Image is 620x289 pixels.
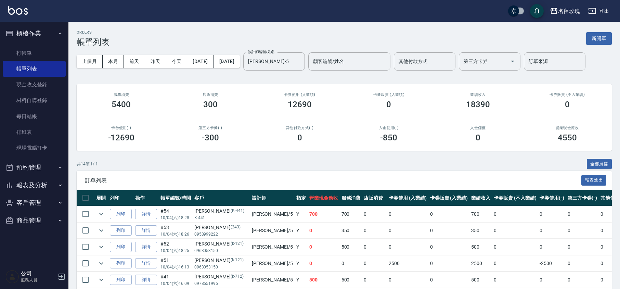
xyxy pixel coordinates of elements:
[3,25,66,42] button: 櫃檯作業
[538,272,566,288] td: 0
[362,223,387,239] td: 0
[110,242,132,252] button: 列印
[340,255,362,272] td: 0
[340,206,362,222] td: 700
[3,124,66,140] a: 排班表
[110,225,132,236] button: 列印
[492,272,538,288] td: 0
[3,61,66,77] a: 帳單列表
[566,206,599,222] td: 0
[492,223,538,239] td: 0
[387,190,428,206] th: 卡券使用 (入業績)
[250,190,295,206] th: 設計師
[135,258,157,269] a: 詳情
[203,100,218,109] h3: 300
[566,255,599,272] td: 0
[558,133,577,142] h3: 4550
[160,215,191,221] p: 10/04 (六) 18:28
[110,258,132,269] button: 列印
[428,223,470,239] td: 0
[362,190,387,206] th: 店販消費
[295,223,308,239] td: Y
[387,239,428,255] td: 0
[428,190,470,206] th: 卡券販賣 (入業績)
[566,239,599,255] td: 0
[362,272,387,288] td: 0
[566,223,599,239] td: 0
[387,272,428,288] td: 0
[469,255,492,272] td: 2500
[538,206,566,222] td: 0
[3,176,66,194] button: 報表及分析
[135,275,157,285] a: 詳情
[3,92,66,108] a: 材料自購登錄
[263,92,336,97] h2: 卡券使用 (入業績)
[295,206,308,222] td: Y
[340,223,362,239] td: 350
[103,55,124,68] button: 本月
[531,126,604,130] h2: 營業現金應收
[362,206,387,222] td: 0
[566,272,599,288] td: 0
[308,190,340,206] th: 營業現金應收
[8,6,28,15] img: Logo
[160,248,191,254] p: 10/04 (六) 18:25
[133,190,159,206] th: 操作
[135,225,157,236] a: 詳情
[428,255,470,272] td: 0
[586,35,612,41] a: 新開單
[159,255,193,272] td: #51
[174,92,247,97] h2: 店販消費
[108,133,135,142] h3: -12690
[231,273,244,280] p: (k-712)
[77,161,98,167] p: 共 14 筆, 1 / 1
[96,209,106,219] button: expand row
[492,206,538,222] td: 0
[187,55,214,68] button: [DATE]
[166,55,188,68] button: 今天
[295,255,308,272] td: Y
[194,248,248,254] p: 0963053150
[174,126,247,130] h2: 第三方卡券(-)
[308,206,340,222] td: 700
[160,231,191,237] p: 10/04 (六) 18:26
[340,190,362,206] th: 服務消費
[159,272,193,288] td: #41
[85,92,158,97] h3: 服務消費
[194,257,248,264] div: [PERSON_NAME]
[469,239,492,255] td: 500
[442,126,515,130] h2: 入金儲值
[159,223,193,239] td: #53
[428,272,470,288] td: 0
[538,223,566,239] td: 0
[77,37,109,47] h3: 帳單列表
[85,126,158,130] h2: 卡券使用(-)
[387,255,428,272] td: 2500
[362,255,387,272] td: 0
[159,190,193,206] th: 帳單編號/時間
[135,209,157,219] a: 詳情
[558,7,580,15] div: 名留玫瑰
[587,159,612,169] button: 全部展開
[96,275,106,285] button: expand row
[288,100,312,109] h3: 12690
[3,45,66,61] a: 打帳單
[476,133,480,142] h3: 0
[469,272,492,288] td: 500
[135,242,157,252] a: 詳情
[231,224,241,231] p: (243)
[250,272,295,288] td: [PERSON_NAME] /5
[547,4,583,18] button: 名留玫瑰
[530,4,544,18] button: save
[202,133,219,142] h3: -300
[145,55,166,68] button: 昨天
[469,223,492,239] td: 350
[112,100,131,109] h3: 5400
[340,239,362,255] td: 500
[3,159,66,176] button: 預約管理
[295,190,308,206] th: 指定
[96,258,106,268] button: expand row
[250,206,295,222] td: [PERSON_NAME] /5
[380,133,397,142] h3: -850
[469,190,492,206] th: 業績收入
